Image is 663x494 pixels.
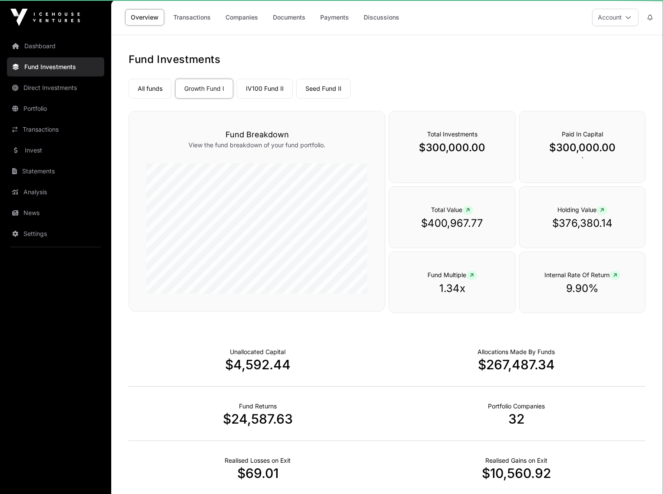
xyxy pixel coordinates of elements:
[225,456,291,465] p: Net Realised on Negative Exits
[387,411,646,427] p: 32
[620,452,663,494] div: チャットウィジェット
[267,9,311,26] a: Documents
[7,162,104,181] a: Statements
[168,9,216,26] a: Transactions
[239,402,277,411] p: Realised Returns from Funds
[428,271,477,278] span: Fund Multiple
[358,9,405,26] a: Discussions
[7,78,104,97] a: Direct Investments
[175,79,233,99] a: Growth Fund I
[7,99,104,118] a: Portfolio
[237,79,293,99] a: IV100 Fund II
[562,130,603,138] span: Paid In Capital
[230,348,286,356] p: Cash not yet allocated
[296,79,351,99] a: Seed Fund II
[427,130,477,138] span: Total Investments
[387,465,646,481] p: $10,560.92
[620,452,663,494] iframe: Chat Widget
[478,348,555,356] p: Capital Deployed Into Companies
[592,9,639,26] button: Account
[519,111,646,183] div: `
[7,182,104,202] a: Analysis
[129,53,646,66] h1: Fund Investments
[387,357,646,372] p: $267,487.34
[544,271,620,278] span: Internal Rate Of Return
[488,402,545,411] p: Number of Companies Deployed Into
[537,282,628,295] p: 9.90%
[129,357,387,372] p: $4,592.44
[146,129,368,141] h3: Fund Breakdown
[129,79,172,99] a: All funds
[220,9,264,26] a: Companies
[7,120,104,139] a: Transactions
[125,9,164,26] a: Overview
[431,206,473,213] span: Total Value
[7,203,104,222] a: News
[146,141,368,149] p: View the fund breakdown of your fund portfolio.
[315,9,355,26] a: Payments
[407,282,497,295] p: 1.34x
[129,411,387,427] p: $24,587.63
[7,141,104,160] a: Invest
[7,57,104,76] a: Fund Investments
[557,206,607,213] span: Holding Value
[537,141,628,155] p: $300,000.00
[10,9,80,26] img: Icehouse Ventures Logo
[407,216,497,230] p: $400,967.77
[129,465,387,481] p: $69.01
[485,456,547,465] p: Net Realised on Positive Exits
[537,216,628,230] p: $376,380.14
[7,36,104,56] a: Dashboard
[7,224,104,243] a: Settings
[407,141,497,155] p: $300,000.00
